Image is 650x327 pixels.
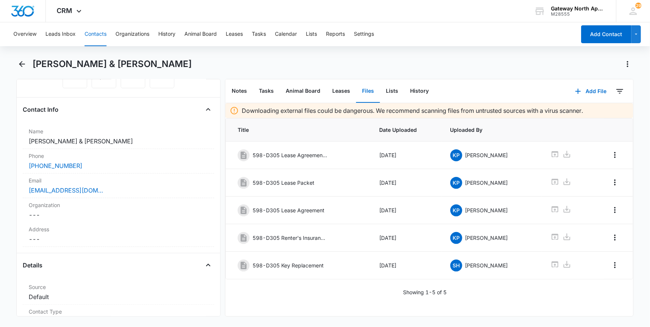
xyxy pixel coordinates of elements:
[356,80,380,103] button: Files
[253,234,327,242] p: 598-D305 Renter's Insurance [DATE]-[DATE]
[29,161,82,170] a: [PHONE_NUMBER]
[465,151,508,159] p: [PERSON_NAME]
[450,232,462,244] span: KP
[23,174,215,198] div: Email[EMAIL_ADDRESS][DOMAIN_NAME]
[551,12,605,17] div: account id
[609,177,621,188] button: Overflow Menu
[29,235,209,244] dd: ---
[16,58,28,70] button: Back
[635,3,641,9] div: notifications count
[326,22,345,46] button: Reports
[370,197,441,224] td: [DATE]
[450,177,462,189] span: KP
[614,85,626,97] button: Filters
[238,126,361,134] span: Title
[92,75,116,82] a: Text
[404,80,435,103] button: History
[354,22,374,46] button: Settings
[275,22,297,46] button: Calendar
[158,22,175,46] button: History
[280,80,326,103] button: Animal Board
[253,261,324,269] p: 598-D305 Key Replacement
[63,75,87,82] a: Call
[23,198,215,222] div: Organization---
[202,104,214,115] button: Close
[581,25,631,43] button: Add Contact
[32,58,192,70] h1: [PERSON_NAME] & [PERSON_NAME]
[29,137,209,146] dd: [PERSON_NAME] & [PERSON_NAME]
[253,151,327,159] p: 598-D305 Lease Agreement ([DATE]-[DATE])
[609,232,621,244] button: Overflow Menu
[121,75,145,82] a: Email
[29,210,209,219] dd: ---
[57,7,73,15] span: CRM
[29,201,209,209] label: Organization
[115,22,149,46] button: Organizations
[29,127,209,135] label: Name
[23,105,58,114] h4: Contact Info
[29,225,209,233] label: Address
[370,224,441,252] td: [DATE]
[202,259,214,271] button: Close
[253,80,280,103] button: Tasks
[465,234,508,242] p: [PERSON_NAME]
[253,206,324,214] p: 598-D305 Lease Agreement
[29,186,103,195] a: [EMAIL_ADDRESS][DOMAIN_NAME]
[306,22,317,46] button: Lists
[370,169,441,197] td: [DATE]
[253,179,314,187] p: 598-D305 Lease Packet
[465,179,508,187] p: [PERSON_NAME]
[370,252,441,279] td: [DATE]
[450,149,462,161] span: KP
[465,206,508,214] p: [PERSON_NAME]
[450,260,462,272] span: SH
[465,261,508,269] p: [PERSON_NAME]
[29,283,209,291] label: Source
[622,58,634,70] button: Actions
[29,292,209,301] dd: Default
[29,308,209,315] label: Contact Type
[551,6,605,12] div: account name
[23,149,215,174] div: Phone[PHONE_NUMBER]
[450,204,462,216] span: KP
[450,126,533,134] span: Uploaded By
[29,177,209,184] label: Email
[45,22,76,46] button: Leads Inbox
[13,22,37,46] button: Overview
[568,82,614,100] button: Add File
[380,80,404,103] button: Lists
[370,142,441,169] td: [DATE]
[23,261,42,270] h4: Details
[85,22,107,46] button: Contacts
[23,124,215,149] div: Name[PERSON_NAME] & [PERSON_NAME]
[379,126,432,134] span: Date Uploaded
[635,3,641,9] span: 29
[23,222,215,247] div: Address---
[326,80,356,103] button: Leases
[252,22,266,46] button: Tasks
[609,204,621,216] button: Overflow Menu
[609,149,621,161] button: Overflow Menu
[226,22,243,46] button: Leases
[609,259,621,271] button: Overflow Menu
[184,22,217,46] button: Animal Board
[23,280,215,305] div: SourceDefault
[242,106,583,115] p: Downloading external files could be dangerous. We recommend scanning files from untrusted sources...
[29,152,209,160] label: Phone
[226,80,253,103] button: Notes
[403,288,447,296] p: Showing 1-5 of 5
